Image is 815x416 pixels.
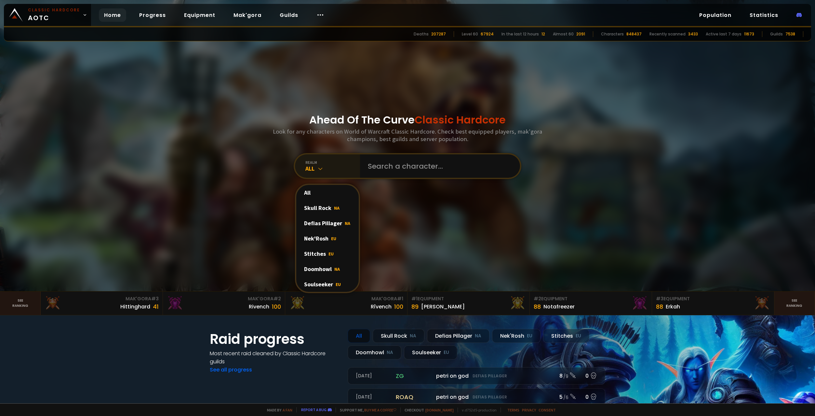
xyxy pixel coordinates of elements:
[785,31,795,37] div: 7538
[163,292,285,315] a: Mak'Gora#2Rivench100
[774,292,815,315] a: Seeranking
[228,8,267,22] a: Mak'gora
[345,220,350,226] span: NA
[601,31,624,37] div: Characters
[210,349,340,366] h4: Most recent raid cleaned by Classic Hardcore guilds
[387,349,393,356] small: NA
[534,302,541,311] div: 88
[296,246,359,261] div: Stitches
[411,295,526,302] div: Equipment
[45,295,159,302] div: Mak'Gora
[770,31,783,37] div: Guilds
[305,160,360,165] div: realm
[522,408,536,412] a: Privacy
[296,231,359,246] div: Nek'Rosh
[348,367,605,384] a: [DATE]zgpetri on godDefias Pillager8 /90
[534,295,648,302] div: Equipment
[301,407,327,412] a: Report a bug
[210,366,252,373] a: See all progress
[744,8,783,22] a: Statistics
[541,31,545,37] div: 12
[274,295,281,302] span: # 2
[534,295,541,302] span: # 2
[249,303,269,311] div: Rivench
[336,281,341,287] span: EU
[706,31,742,37] div: Active last 7 days
[364,408,396,412] a: Buy me a coffee
[371,303,392,311] div: Rîvench
[296,200,359,215] div: Skull Rock
[576,333,581,339] small: EU
[462,31,478,37] div: Level 60
[421,303,465,311] div: [PERSON_NAME]
[179,8,220,22] a: Equipment
[296,185,359,200] div: All
[309,112,506,128] h1: Ahead Of The Curve
[274,8,303,22] a: Guilds
[348,388,605,406] a: [DATE]roaqpetri on godDefias Pillager5 /60
[4,4,91,26] a: Classic HardcoreAOTC
[576,31,585,37] div: 2091
[652,292,774,315] a: #3Equipment88Erkah
[334,205,340,211] span: NA
[400,408,454,412] span: Checkout
[666,303,680,311] div: Erkah
[694,8,737,22] a: Population
[151,295,159,302] span: # 3
[334,266,340,272] span: NA
[543,303,575,311] div: Notafreezer
[336,408,396,412] span: Support me,
[348,345,401,359] div: Doomhowl
[415,112,506,127] span: Classic Hardcore
[553,31,574,37] div: Almost 60
[481,31,494,37] div: 67924
[296,277,359,292] div: Soulseeker
[134,8,171,22] a: Progress
[210,329,340,349] h1: Raid progress
[444,349,449,356] small: EU
[99,8,126,22] a: Home
[263,408,292,412] span: Made by
[364,154,512,178] input: Search a character...
[492,329,541,343] div: Nek'Rosh
[427,329,489,343] div: Defias Pillager
[283,408,292,412] a: a fan
[501,31,539,37] div: In the last 12 hours
[411,302,419,311] div: 89
[289,295,403,302] div: Mak'Gora
[153,302,159,311] div: 41
[167,295,281,302] div: Mak'Gora
[475,333,481,339] small: NA
[431,31,446,37] div: 207287
[296,261,359,277] div: Doomhowl
[373,329,424,343] div: Skull Rock
[656,295,663,302] span: # 3
[348,329,370,343] div: All
[397,295,403,302] span: # 1
[41,292,163,315] a: Mak'Gora#3Hittinghard41
[527,333,532,339] small: EU
[270,128,545,143] h3: Look for any characters on World of Warcraft Classic Hardcore. Check best equipped players, mak'g...
[410,333,416,339] small: NA
[328,251,334,257] span: EU
[530,292,652,315] a: #2Equipment88Notafreezer
[425,408,454,412] a: [DOMAIN_NAME]
[656,295,770,302] div: Equipment
[507,408,519,412] a: Terms
[688,31,698,37] div: 3433
[744,31,754,37] div: 11673
[626,31,642,37] div: 848437
[539,408,556,412] a: Consent
[285,292,407,315] a: Mak'Gora#1Rîvench100
[543,329,589,343] div: Stitches
[458,408,497,412] span: v. d752d5 - production
[272,302,281,311] div: 100
[394,302,403,311] div: 100
[120,303,150,311] div: Hittinghard
[305,165,360,172] div: All
[414,31,429,37] div: Deaths
[649,31,686,37] div: Recently scanned
[331,236,336,241] span: EU
[28,7,80,23] span: AOTC
[656,302,663,311] div: 88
